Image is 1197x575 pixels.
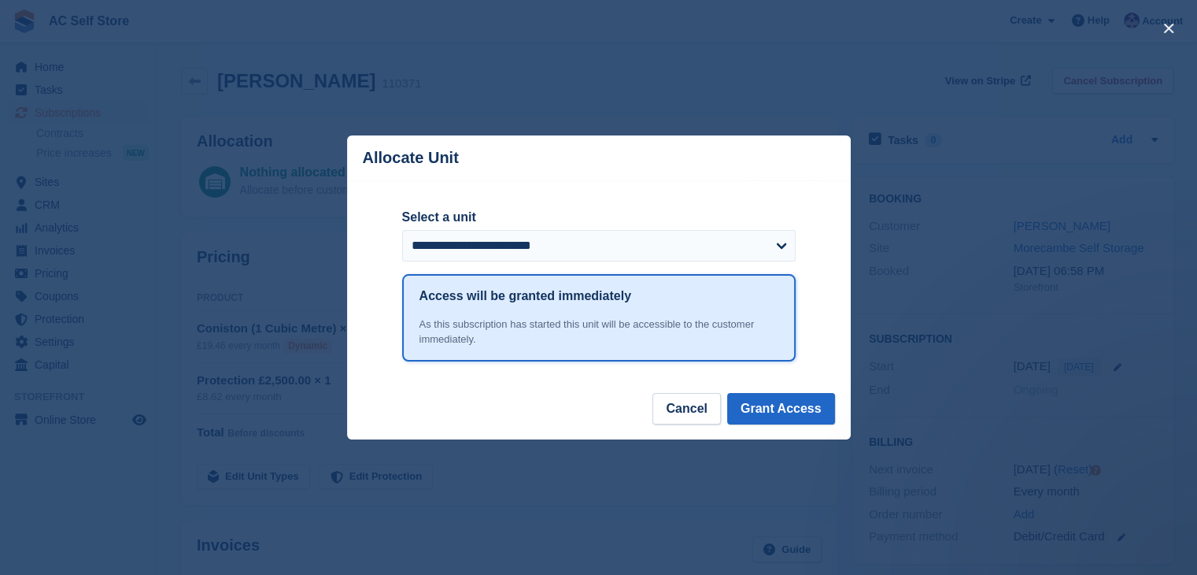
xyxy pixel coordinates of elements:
p: Allocate Unit [363,149,459,167]
div: As this subscription has started this unit will be accessible to the customer immediately. [419,317,778,347]
button: Cancel [652,393,720,425]
button: close [1156,16,1181,41]
button: Grant Access [727,393,835,425]
h1: Access will be granted immediately [419,287,631,306]
label: Select a unit [402,208,796,227]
